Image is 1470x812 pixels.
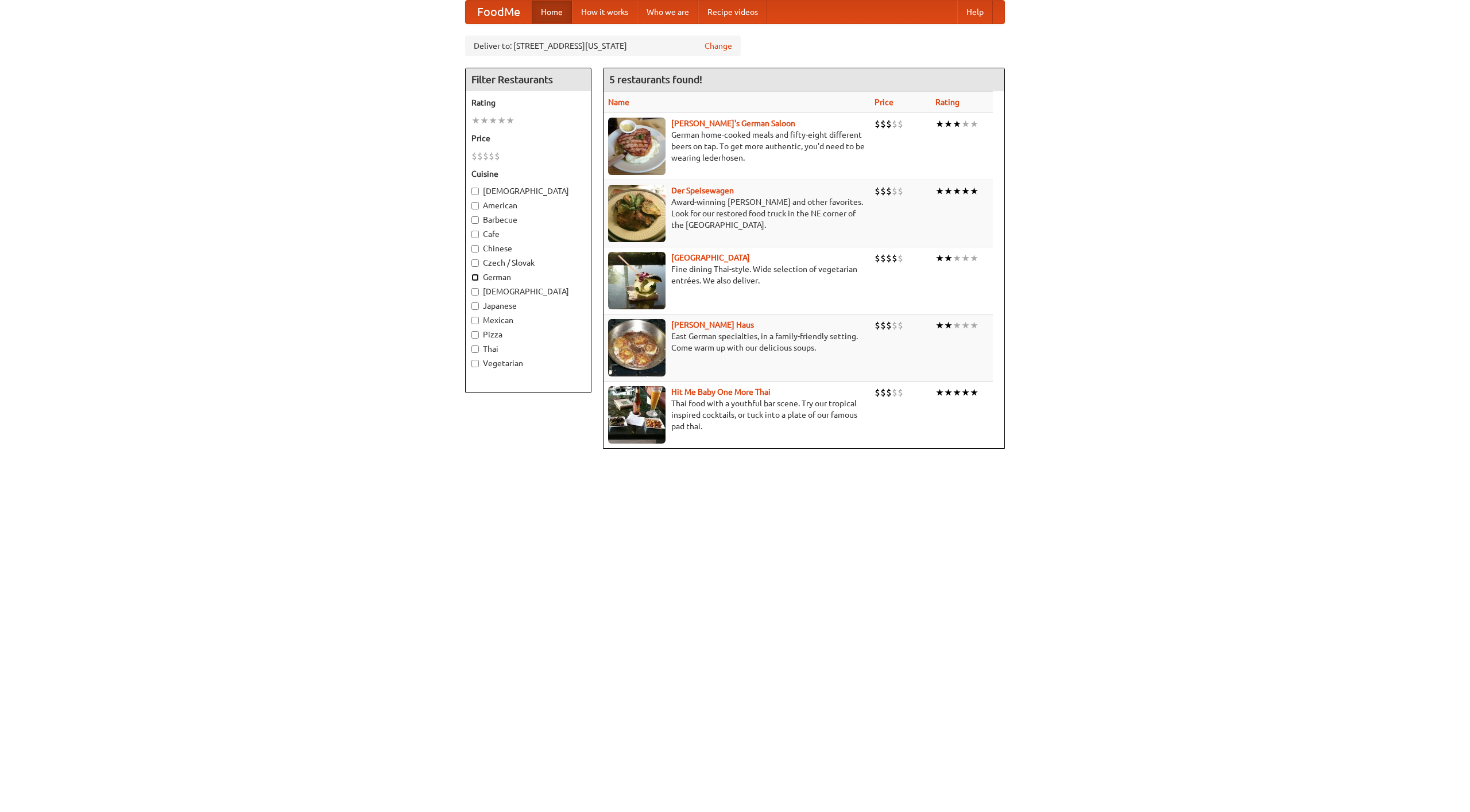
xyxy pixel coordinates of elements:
li: $ [898,386,903,399]
input: [DEMOGRAPHIC_DATA] [471,188,479,195]
img: babythai.jpg [608,386,666,444]
li: ★ [953,185,961,197]
p: Award-winning [PERSON_NAME] and other favorites. Look for our restored food truck in the NE corne... [608,196,865,231]
li: $ [880,118,886,130]
li: ★ [480,114,489,127]
li: ★ [471,114,480,127]
label: Thai [471,343,585,355]
img: satay.jpg [608,252,666,309]
input: German [471,274,479,281]
label: [DEMOGRAPHIC_DATA] [471,185,585,197]
a: Recipe videos [698,1,767,24]
a: [PERSON_NAME]'s German Saloon [671,119,795,128]
input: Chinese [471,245,479,252]
li: ★ [970,118,978,130]
li: $ [880,386,886,399]
li: ★ [944,252,953,265]
li: $ [494,150,500,162]
p: German home-cooked meals and fifty-eight different beers on tap. To get more authentic, you'd nee... [608,129,865,164]
li: $ [898,319,903,332]
ng-pluralize: 5 restaurants found! [609,74,702,85]
li: ★ [935,319,944,332]
input: Mexican [471,317,479,324]
img: kohlhaus.jpg [608,319,666,376]
input: Vegetarian [471,360,479,367]
li: ★ [935,185,944,197]
li: ★ [935,118,944,130]
label: Chinese [471,243,585,254]
li: ★ [489,114,497,127]
li: ★ [953,386,961,399]
label: Pizza [471,329,585,340]
li: ★ [961,319,970,332]
li: $ [875,185,880,197]
li: ★ [953,252,961,265]
label: German [471,271,585,283]
h5: Rating [471,97,585,108]
input: American [471,202,479,209]
a: How it works [572,1,637,24]
a: [GEOGRAPHIC_DATA] [671,253,750,262]
input: Japanese [471,302,479,310]
li: $ [489,150,494,162]
img: speisewagen.jpg [608,185,666,242]
li: ★ [944,319,953,332]
div: Deliver to: [STREET_ADDRESS][US_STATE] [465,36,741,56]
h5: Cuisine [471,168,585,180]
li: $ [892,185,898,197]
input: Cafe [471,231,479,238]
img: esthers.jpg [608,118,666,175]
a: Price [875,98,893,107]
input: [DEMOGRAPHIC_DATA] [471,288,479,296]
li: $ [875,319,880,332]
li: $ [477,150,483,162]
label: Czech / Slovak [471,257,585,269]
b: Der Speisewagen [671,186,734,195]
li: $ [892,252,898,265]
li: $ [886,252,892,265]
label: [DEMOGRAPHIC_DATA] [471,286,585,297]
label: Cafe [471,228,585,240]
input: Thai [471,345,479,353]
li: $ [880,185,886,197]
label: Barbecue [471,214,585,226]
a: [PERSON_NAME] Haus [671,320,754,329]
li: ★ [961,118,970,130]
li: $ [875,252,880,265]
li: $ [886,118,892,130]
li: $ [898,118,903,130]
li: ★ [961,252,970,265]
li: ★ [961,386,970,399]
li: $ [892,386,898,399]
label: Mexican [471,314,585,326]
label: American [471,200,585,211]
li: $ [880,252,886,265]
li: ★ [935,252,944,265]
li: ★ [944,386,953,399]
li: ★ [961,185,970,197]
a: Hit Me Baby One More Thai [671,387,771,397]
li: $ [892,319,898,332]
a: Home [532,1,572,24]
li: ★ [497,114,506,127]
li: ★ [970,252,978,265]
h5: Price [471,133,585,144]
p: Fine dining Thai-style. Wide selection of vegetarian entrées. We also deliver. [608,263,865,286]
li: $ [898,252,903,265]
a: Change [705,40,732,52]
li: ★ [953,319,961,332]
input: Czech / Slovak [471,259,479,267]
li: $ [886,386,892,399]
li: ★ [970,185,978,197]
li: $ [886,319,892,332]
li: ★ [506,114,514,127]
li: $ [892,118,898,130]
li: $ [875,118,880,130]
label: Japanese [471,300,585,312]
input: Pizza [471,331,479,339]
label: Vegetarian [471,358,585,369]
